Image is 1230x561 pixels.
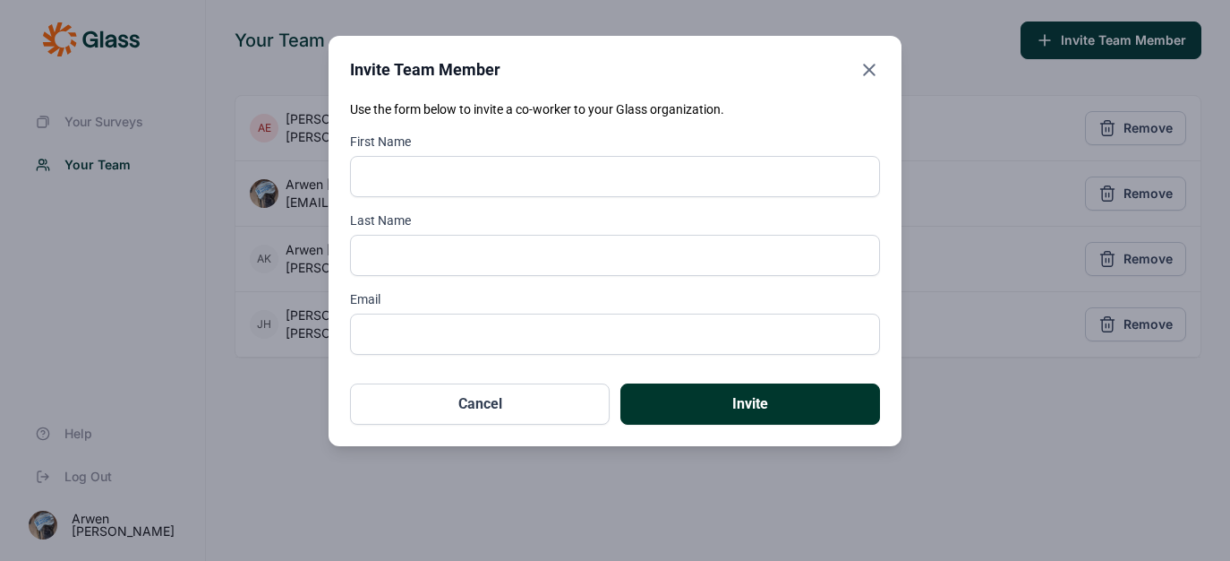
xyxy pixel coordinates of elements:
button: Invite [620,384,880,425]
label: Last Name [350,211,880,229]
button: Close [858,57,880,82]
p: Use the form below to invite a co-worker to your Glass organization. [350,100,880,118]
label: Email [350,290,880,308]
h2: Invite Team Member [350,57,500,82]
button: Cancel [350,384,610,425]
label: First Name [350,133,880,151]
